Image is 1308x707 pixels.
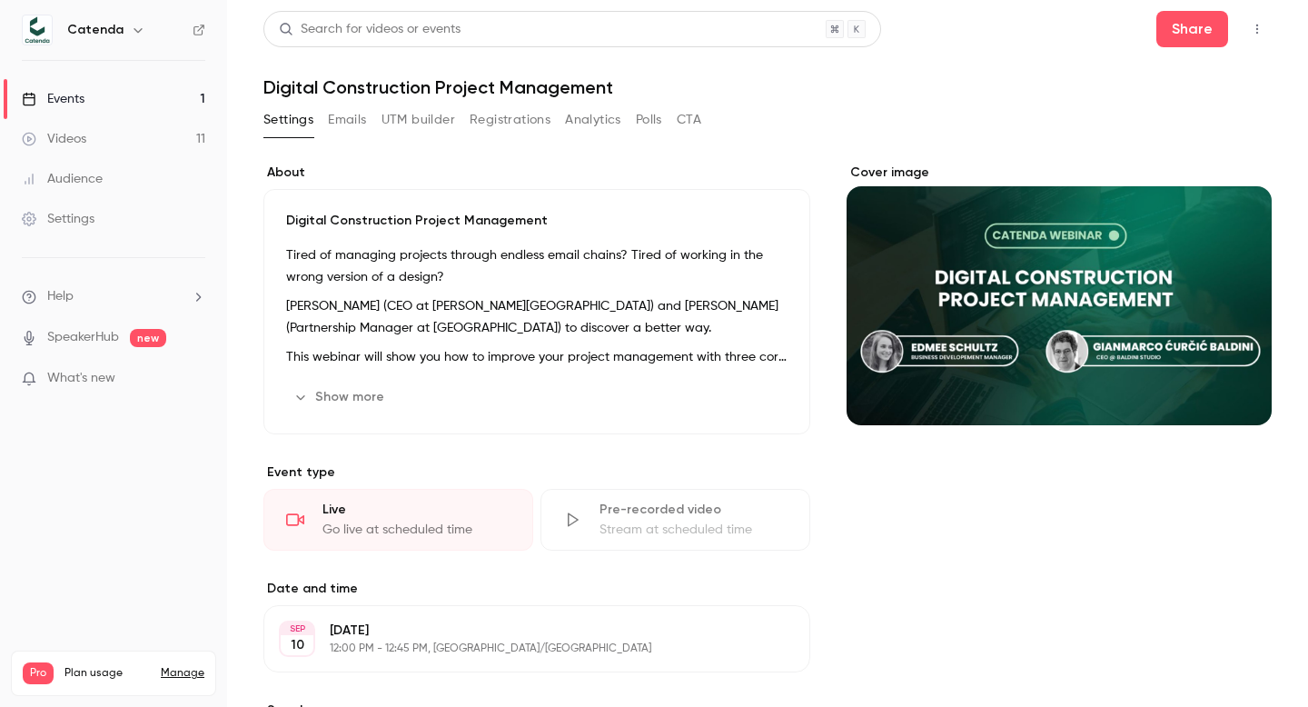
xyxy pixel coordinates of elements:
[263,463,810,482] p: Event type
[22,287,205,306] li: help-dropdown-opener
[23,662,54,684] span: Pro
[328,105,366,134] button: Emails
[1156,11,1228,47] button: Share
[47,369,115,388] span: What's new
[22,170,103,188] div: Audience
[130,329,166,347] span: new
[330,622,714,640] p: [DATE]
[161,666,204,681] a: Manage
[286,346,788,368] p: This webinar will show you how to improve your project management with three core concepts, witho...
[847,164,1272,425] section: Cover image
[22,130,86,148] div: Videos
[183,371,205,387] iframe: Noticeable Trigger
[67,21,124,39] h6: Catenda
[677,105,701,134] button: CTA
[847,164,1272,182] label: Cover image
[322,501,510,519] div: Live
[64,666,150,681] span: Plan usage
[22,210,94,228] div: Settings
[263,580,810,598] label: Date and time
[636,105,662,134] button: Polls
[381,105,455,134] button: UTM builder
[22,90,84,108] div: Events
[599,501,788,519] div: Pre-recorded video
[286,212,788,230] p: Digital Construction Project Management
[47,328,119,347] a: SpeakerHub
[540,489,810,551] div: Pre-recorded videoStream at scheduled time
[23,15,52,45] img: Catenda
[281,622,313,635] div: SEP
[291,636,304,654] p: 10
[470,105,550,134] button: Registrations
[263,489,533,551] div: LiveGo live at scheduled time
[286,244,788,288] p: Tired of managing projects through endless email chains? Tired of working in the wrong version of...
[322,521,510,539] div: Go live at scheduled time
[330,642,714,656] p: 12:00 PM - 12:45 PM, [GEOGRAPHIC_DATA]/[GEOGRAPHIC_DATA]
[599,521,788,539] div: Stream at scheduled time
[263,76,1272,98] h1: Digital Construction Project Management
[565,105,621,134] button: Analytics
[263,164,810,182] label: About
[263,105,313,134] button: Settings
[286,383,395,412] button: Show more
[279,20,461,39] div: Search for videos or events
[286,295,788,339] p: [PERSON_NAME] (CEO at [PERSON_NAME][GEOGRAPHIC_DATA]) and [PERSON_NAME] (Partnership Manager at [...
[47,287,74,306] span: Help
